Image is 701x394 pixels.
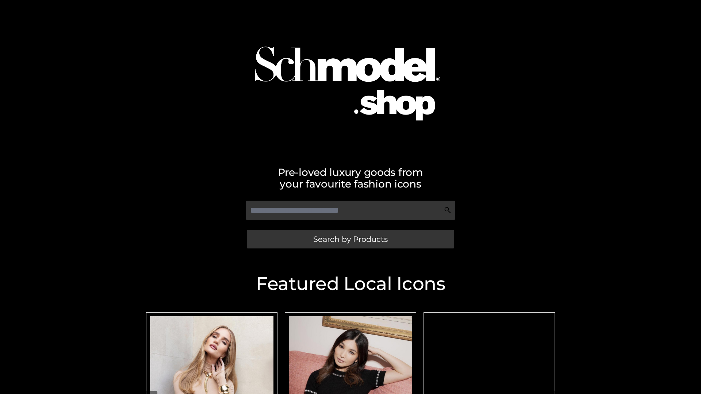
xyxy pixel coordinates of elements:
[444,206,451,214] img: Search Icon
[247,230,454,248] a: Search by Products
[142,166,559,190] h2: Pre-loved luxury goods from your favourite fashion icons
[313,235,388,243] span: Search by Products
[142,275,559,293] h2: Featured Local Icons​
